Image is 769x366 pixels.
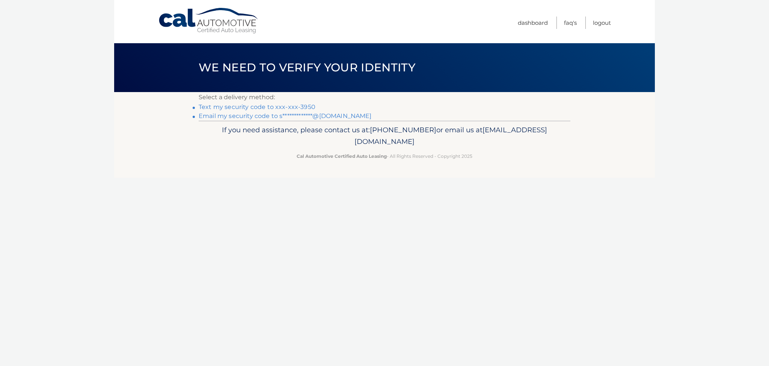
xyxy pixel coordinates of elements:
p: If you need assistance, please contact us at: or email us at [204,124,565,148]
a: Dashboard [518,17,548,29]
a: Cal Automotive [158,8,259,34]
p: Select a delivery method: [199,92,570,103]
p: - All Rights Reserved - Copyright 2025 [204,152,565,160]
a: FAQ's [564,17,577,29]
span: We need to verify your identity [199,60,415,74]
span: [PHONE_NUMBER] [370,126,436,134]
strong: Cal Automotive Certified Auto Leasing [297,153,387,159]
a: Logout [593,17,611,29]
a: Text my security code to xxx-xxx-3950 [199,103,315,110]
